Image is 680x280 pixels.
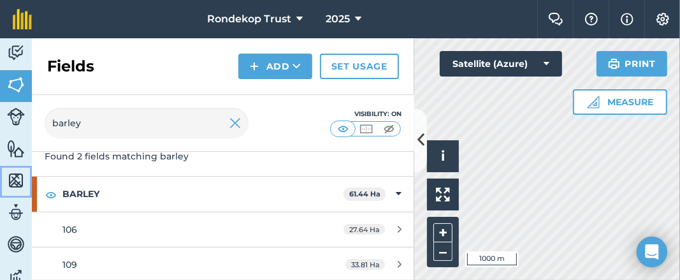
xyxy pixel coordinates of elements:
img: Four arrows, one pointing top left, one top right, one bottom right and the last bottom left [436,188,450,202]
img: svg+xml;base64,PHN2ZyB4bWxucz0iaHR0cDovL3d3dy53My5vcmcvMjAwMC9zdmciIHdpZHRoPSIxNCIgaGVpZ2h0PSIyNC... [250,59,259,74]
img: svg+xml;base64,PHN2ZyB4bWxucz0iaHR0cDovL3d3dy53My5vcmcvMjAwMC9zdmciIHdpZHRoPSIxOSIgaGVpZ2h0PSIyNC... [608,56,620,71]
div: Found 2 fields matching barley [32,136,414,176]
span: 106 [62,224,77,235]
span: 2025 [326,11,350,27]
span: Rondekop Trust [207,11,291,27]
button: Print [597,51,668,77]
img: Two speech bubbles overlapping with the left bubble in the forefront [548,13,563,26]
img: svg+xml;base64,PHN2ZyB4bWxucz0iaHR0cDovL3d3dy53My5vcmcvMjAwMC9zdmciIHdpZHRoPSI1MCIgaGVpZ2h0PSI0MC... [381,122,397,135]
div: Open Intercom Messenger [637,237,667,267]
img: svg+xml;base64,PD94bWwgdmVyc2lvbj0iMS4wIiBlbmNvZGluZz0idXRmLTgiPz4KPCEtLSBHZW5lcmF0b3I6IEFkb2JlIE... [7,43,25,63]
button: Measure [573,89,667,115]
img: svg+xml;base64,PD94bWwgdmVyc2lvbj0iMS4wIiBlbmNvZGluZz0idXRmLTgiPz4KPCEtLSBHZW5lcmF0b3I6IEFkb2JlIE... [7,235,25,254]
button: Add [238,54,312,79]
img: svg+xml;base64,PHN2ZyB4bWxucz0iaHR0cDovL3d3dy53My5vcmcvMjAwMC9zdmciIHdpZHRoPSI1NiIgaGVpZ2h0PSI2MC... [7,75,25,94]
a: Set usage [320,54,399,79]
input: Search [45,108,249,138]
img: Ruler icon [587,96,600,108]
img: svg+xml;base64,PHN2ZyB4bWxucz0iaHR0cDovL3d3dy53My5vcmcvMjAwMC9zdmciIHdpZHRoPSIxNyIgaGVpZ2h0PSIxNy... [621,11,633,27]
a: 10627.64 Ha [32,212,414,247]
strong: BARLEY [62,177,344,211]
h2: Fields [47,56,94,77]
img: A cog icon [655,13,670,26]
span: 109 [62,259,77,270]
img: svg+xml;base64,PHN2ZyB4bWxucz0iaHR0cDovL3d3dy53My5vcmcvMjAwMC9zdmciIHdpZHRoPSI1MCIgaGVpZ2h0PSI0MC... [358,122,374,135]
img: svg+xml;base64,PD94bWwgdmVyc2lvbj0iMS4wIiBlbmNvZGluZz0idXRmLTgiPz4KPCEtLSBHZW5lcmF0b3I6IEFkb2JlIE... [7,203,25,222]
div: BARLEY61.44 Ha [32,177,414,211]
img: A question mark icon [584,13,599,26]
div: Visibility: On [330,109,401,119]
img: svg+xml;base64,PD94bWwgdmVyc2lvbj0iMS4wIiBlbmNvZGluZz0idXRmLTgiPz4KPCEtLSBHZW5lcmF0b3I6IEFkb2JlIE... [7,108,25,126]
button: – [433,242,452,261]
img: fieldmargin Logo [13,9,32,29]
button: + [433,223,452,242]
button: Satellite (Azure) [440,51,562,77]
img: svg+xml;base64,PHN2ZyB4bWxucz0iaHR0cDovL3d3dy53My5vcmcvMjAwMC9zdmciIHdpZHRoPSIyMiIgaGVpZ2h0PSIzMC... [229,115,241,131]
span: 33.81 Ha [345,259,385,270]
img: svg+xml;base64,PHN2ZyB4bWxucz0iaHR0cDovL3d3dy53My5vcmcvMjAwMC9zdmciIHdpZHRoPSI1MCIgaGVpZ2h0PSI0MC... [335,122,351,135]
img: svg+xml;base64,PHN2ZyB4bWxucz0iaHR0cDovL3d3dy53My5vcmcvMjAwMC9zdmciIHdpZHRoPSI1NiIgaGVpZ2h0PSI2MC... [7,171,25,190]
strong: 61.44 Ha [349,189,380,198]
img: svg+xml;base64,PHN2ZyB4bWxucz0iaHR0cDovL3d3dy53My5vcmcvMjAwMC9zdmciIHdpZHRoPSI1NiIgaGVpZ2h0PSI2MC... [7,139,25,158]
img: svg+xml;base64,PHN2ZyB4bWxucz0iaHR0cDovL3d3dy53My5vcmcvMjAwMC9zdmciIHdpZHRoPSIxOCIgaGVpZ2h0PSIyNC... [45,187,57,202]
button: i [427,140,459,172]
span: 27.64 Ha [344,224,385,235]
span: i [441,148,445,164]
